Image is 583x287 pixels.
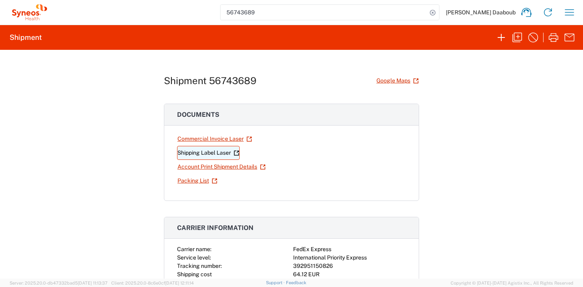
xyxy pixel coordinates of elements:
span: Shipping cost [177,271,212,277]
span: Tracking number: [177,263,222,269]
input: Shipment, tracking or reference number [221,5,427,20]
span: Service level: [177,254,211,261]
div: International Priority Express [293,254,406,262]
h1: Shipment 56743689 [164,75,256,86]
span: Copyright © [DATE]-[DATE] Agistix Inc., All Rights Reserved [451,279,573,287]
a: Support [266,280,286,285]
a: Shipping Label Laser [177,146,240,160]
a: Commercial Invoice Laser [177,132,252,146]
span: [DATE] 11:13:37 [78,281,108,285]
div: FedEx Express [293,245,406,254]
span: Client: 2025.20.0-8c6e0cf [111,281,194,285]
div: 64.12 EUR [293,270,406,279]
h2: Shipment [10,33,42,42]
a: Account Print Shipment Details [177,160,266,174]
span: Carrier information [177,224,254,232]
a: Packing List [177,174,218,188]
a: Google Maps [376,74,419,88]
span: [PERSON_NAME] Daaboub [446,9,516,16]
span: [DATE] 12:11:14 [165,281,194,285]
span: Carrier name: [177,246,211,252]
span: Documents [177,111,219,118]
span: Server: 2025.20.0-db47332bad5 [10,281,108,285]
a: Feedback [286,280,306,285]
div: 392951150826 [293,262,406,270]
